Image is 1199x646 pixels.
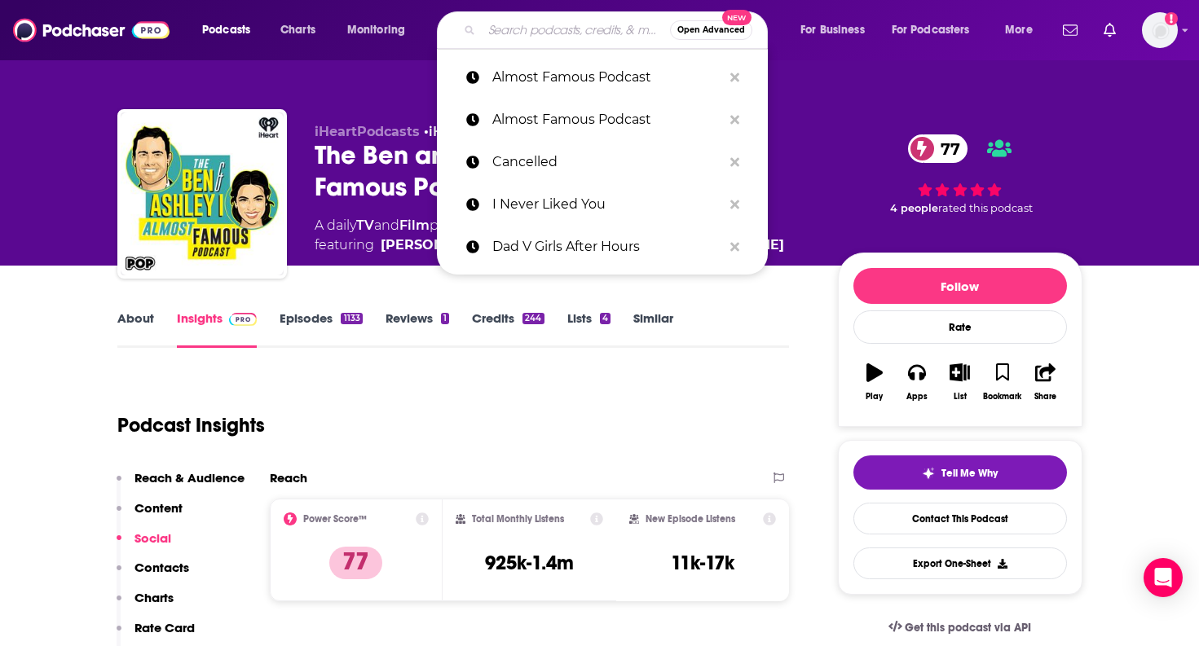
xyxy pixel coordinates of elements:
div: Apps [906,392,928,402]
a: Charts [270,17,325,43]
button: Open AdvancedNew [670,20,752,40]
span: featuring [315,235,784,255]
p: 77 [329,547,382,579]
h2: Reach [270,470,307,486]
button: Play [853,353,896,411]
button: Bookmark [981,353,1024,411]
span: New [722,10,752,25]
span: • [424,124,510,139]
button: open menu [994,17,1053,43]
span: For Business [800,19,865,42]
a: Lists4 [567,310,611,348]
button: Charts [117,590,174,620]
a: TV [356,218,374,233]
a: Credits244 [472,310,544,348]
span: More [1005,19,1033,42]
span: rated this podcast [938,202,1033,214]
p: Almost Famous Podcast [492,56,722,99]
span: Get this podcast via API [905,621,1031,635]
button: tell me why sparkleTell Me Why [853,455,1067,490]
a: Show notifications dropdown [1056,16,1084,44]
div: 77 4 peoplerated this podcast [838,124,1082,226]
p: Rate Card [134,620,195,635]
button: Show profile menu [1142,12,1178,48]
a: Film [399,218,430,233]
span: Tell Me Why [941,467,998,480]
p: Charts [134,590,174,605]
span: Monitoring [347,19,405,42]
button: Social [117,530,171,560]
div: Bookmark [983,392,1021,402]
a: I Never Liked You [437,183,768,226]
button: open menu [881,17,994,43]
h3: 11k-17k [671,551,734,575]
a: 77 [908,134,968,163]
div: 1 [441,313,449,324]
span: 77 [924,134,968,163]
div: Play [866,392,883,402]
a: Similar [633,310,673,348]
div: 1133 [341,313,362,324]
div: Rate [853,310,1067,344]
img: Podchaser Pro [229,313,258,326]
svg: Add a profile image [1165,12,1178,25]
div: 244 [522,313,544,324]
div: List [954,392,967,402]
a: Show notifications dropdown [1097,16,1122,44]
span: iHeartPodcasts [315,124,420,139]
button: open menu [789,17,885,43]
a: Reviews1 [386,310,449,348]
span: Charts [280,19,315,42]
p: Reach & Audience [134,470,245,486]
h2: New Episode Listens [646,513,735,525]
button: Contacts [117,560,189,590]
div: 4 [600,313,611,324]
p: Almost Famous Podcast [492,99,722,141]
button: Reach & Audience [117,470,245,500]
h2: Power Score™ [303,513,367,525]
div: Share [1034,392,1056,402]
img: tell me why sparkle [922,467,935,480]
span: Open Advanced [677,26,745,34]
p: Social [134,530,171,546]
button: Content [117,500,183,530]
a: Cancelled [437,141,768,183]
h1: Podcast Insights [117,413,265,437]
a: About [117,310,154,348]
a: iHeartRadio [429,124,510,139]
a: Contact This Podcast [853,503,1067,534]
img: User Profile [1142,12,1178,48]
button: Follow [853,268,1067,304]
button: List [938,353,981,411]
h2: Total Monthly Listens [472,513,564,525]
input: Search podcasts, credits, & more... [482,17,670,43]
p: I Never Liked You [492,183,722,226]
button: Apps [896,353,938,411]
p: Contacts [134,560,189,575]
p: Dad V Girls After Hours [492,226,722,268]
img: Podchaser - Follow, Share and Rate Podcasts [13,15,170,46]
p: Cancelled [492,141,722,183]
span: For Podcasters [892,19,970,42]
h3: 925k-1.4m [485,551,574,575]
button: Export One-Sheet [853,547,1067,579]
span: 4 people [890,202,938,214]
span: Logged in as antoine.jordan [1142,12,1178,48]
p: Content [134,500,183,516]
a: Dad V Girls After Hours [437,226,768,268]
span: Podcasts [202,19,250,42]
a: InsightsPodchaser Pro [177,310,258,348]
a: Almost Famous Podcast [437,56,768,99]
a: Ashley Iaconetti [381,235,497,255]
button: open menu [191,17,271,43]
a: Almost Famous Podcast [437,99,768,141]
div: Search podcasts, credits, & more... [452,11,783,49]
img: The Ben and Ashley I Almost Famous Podcast [121,112,284,275]
button: open menu [336,17,426,43]
div: Open Intercom Messenger [1144,558,1183,597]
div: A daily podcast [315,216,784,255]
span: and [374,218,399,233]
a: Episodes1133 [280,310,362,348]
